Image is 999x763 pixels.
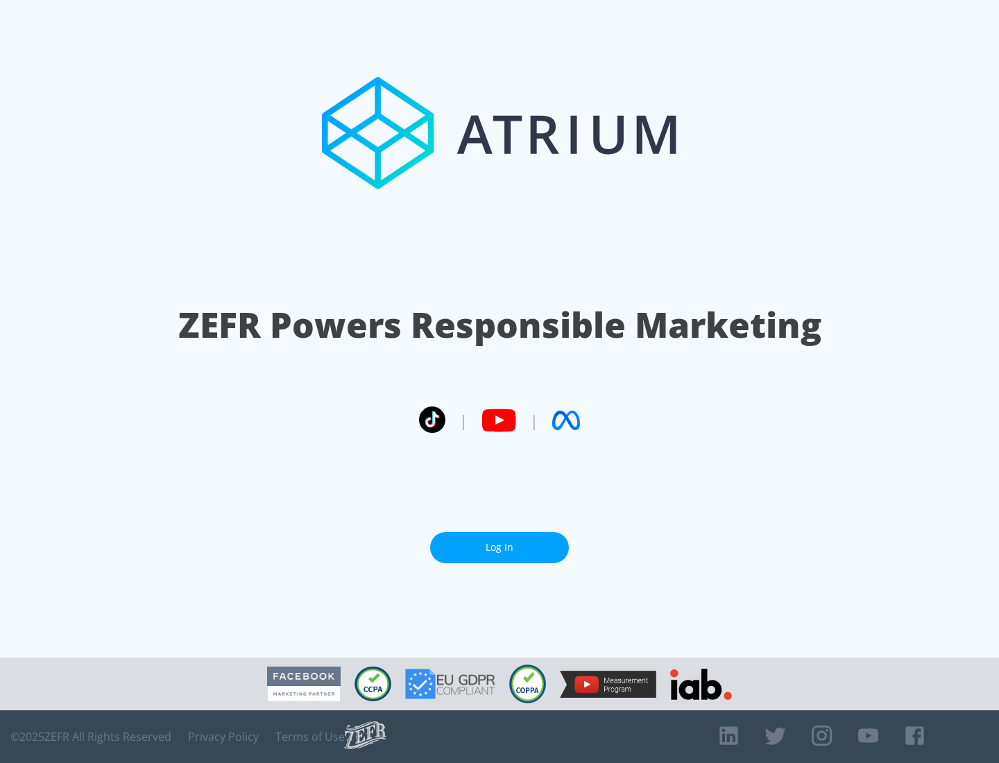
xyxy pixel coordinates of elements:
img: Facebook Marketing Partner [267,667,341,702]
span: | [530,410,538,431]
span: © 2025 ZEFR All Rights Reserved [10,730,171,744]
img: YouTube Measurement Program [560,671,656,698]
a: Log In [430,532,569,563]
h1: ZEFR Powers Responsible Marketing [178,301,821,349]
img: IAB [670,669,732,700]
a: Terms of Use [275,730,345,744]
span: | [459,410,468,431]
img: GDPR Compliant [405,669,495,699]
a: Privacy Policy [188,730,259,744]
img: COPPA Compliant [509,665,546,703]
img: CCPA Compliant [355,667,391,701]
